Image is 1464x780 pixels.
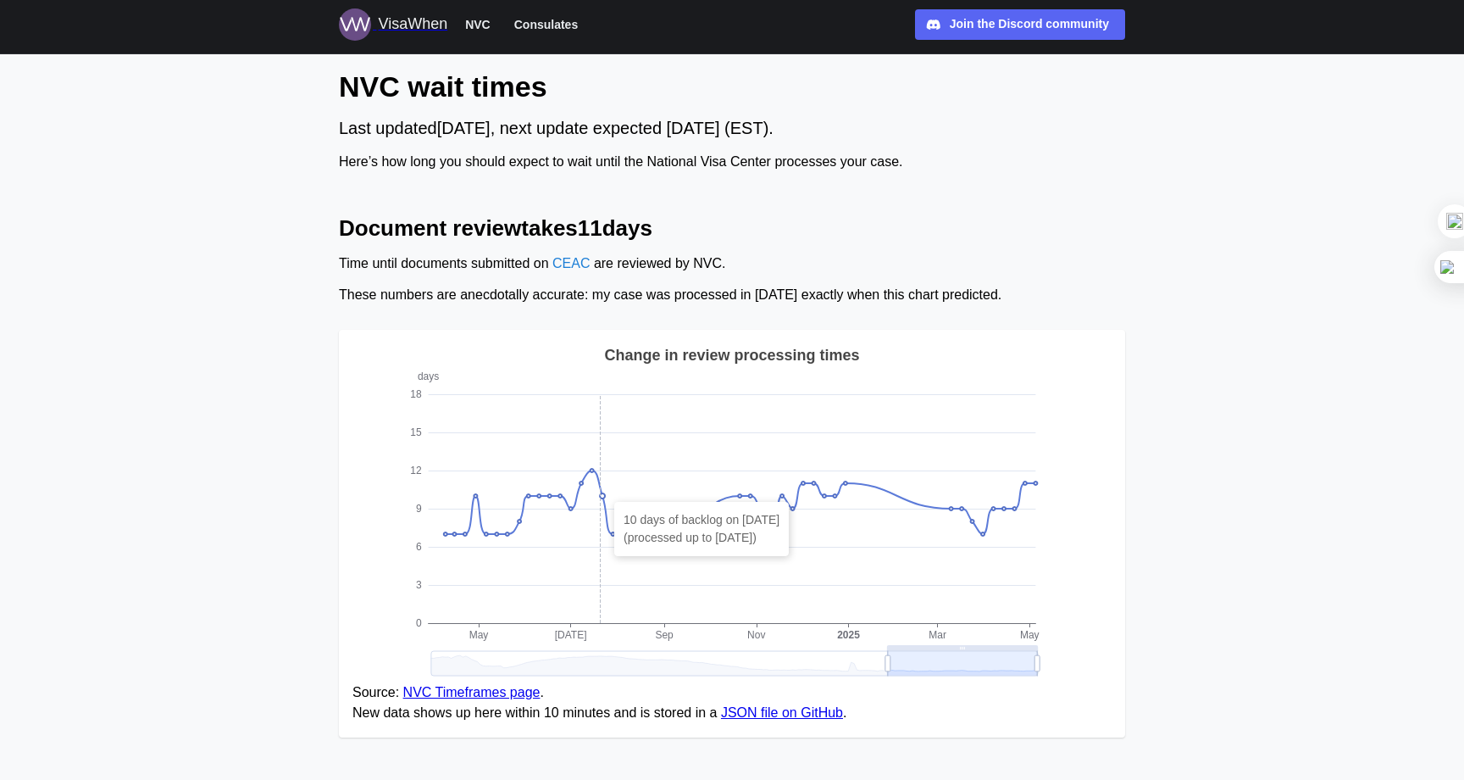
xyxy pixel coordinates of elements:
[555,629,587,641] text: [DATE]
[465,14,491,35] span: NVC
[747,629,765,641] text: Nov
[655,629,674,641] text: Sep
[339,8,447,41] a: Logo for VisaWhen VisaWhen
[514,14,578,35] span: Consulates
[416,617,422,629] text: 0
[457,14,498,36] button: NVC
[416,579,422,591] text: 3
[339,68,1125,105] h1: NVC wait times
[950,15,1109,34] div: Join the Discord community
[929,629,946,641] text: Mar
[837,629,860,641] text: 2025
[352,682,1112,725] figcaption: Source: . New data shows up here within 10 minutes and is stored in a .
[378,13,447,36] div: VisaWhen
[416,503,422,515] text: 9
[416,541,422,553] text: 6
[604,347,859,364] text: Change in review processing times
[339,152,1125,173] div: Here’s how long you should expect to wait until the National Visa Center processes your case.
[339,115,1125,142] div: Last updated [DATE] , next update expected [DATE] (EST).
[339,253,1125,275] div: Time until documents submitted on are reviewed by NVC.
[1020,629,1040,641] text: May
[552,256,590,270] a: CEAC
[469,629,489,641] text: May
[721,705,843,720] a: JSON file on GitHub
[410,426,422,438] text: 15
[339,8,371,41] img: Logo for VisaWhen
[418,370,439,382] text: days
[403,685,541,699] a: NVC Timeframes page
[915,9,1125,40] a: Join the Discord community
[507,14,585,36] button: Consulates
[410,465,422,476] text: 12
[410,388,422,400] text: 18
[339,214,1125,243] h2: Document review takes 11 days
[339,285,1125,306] div: These numbers are anecdotally accurate: my case was processed in [DATE] exactly when this chart p...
